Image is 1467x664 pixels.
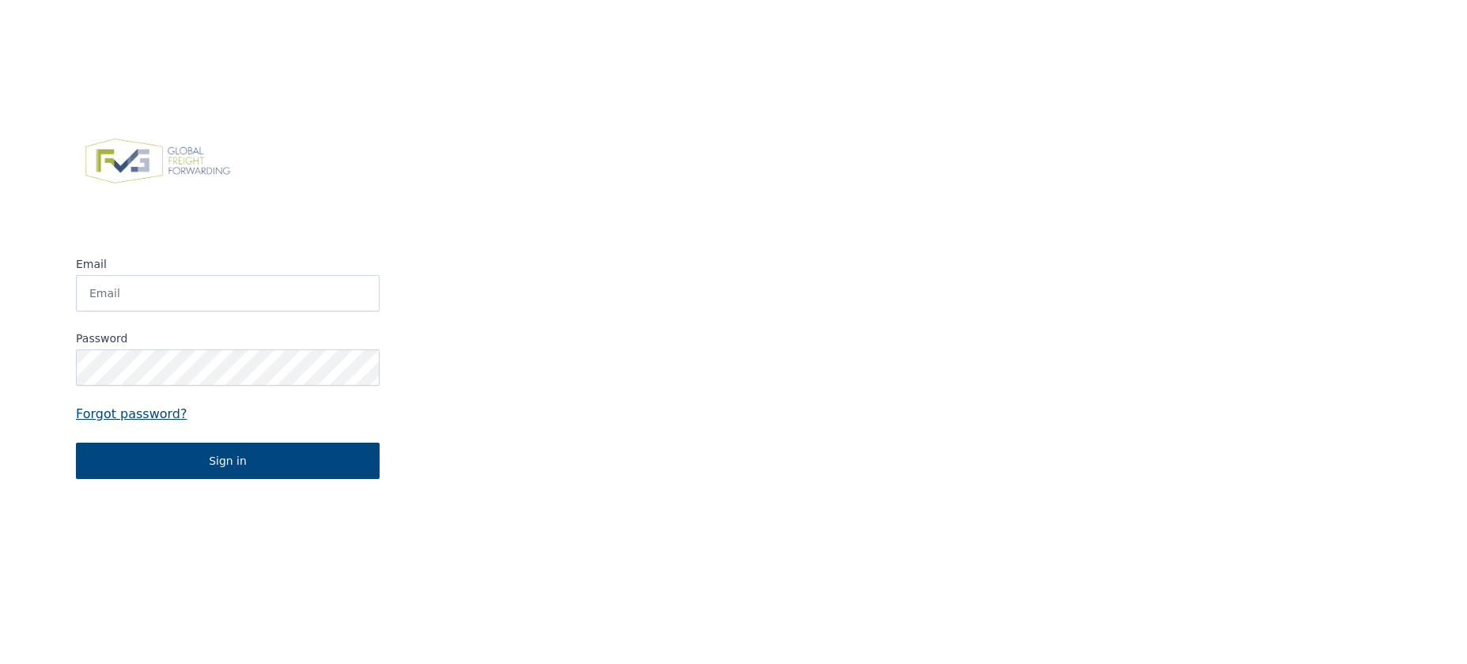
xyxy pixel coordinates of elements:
label: Email [76,256,380,272]
img: FVG - Global freight forwarding [76,130,240,193]
a: Forgot password? [76,405,380,424]
button: Sign in [76,443,380,479]
input: Email [76,275,380,311]
label: Password [76,330,380,346]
